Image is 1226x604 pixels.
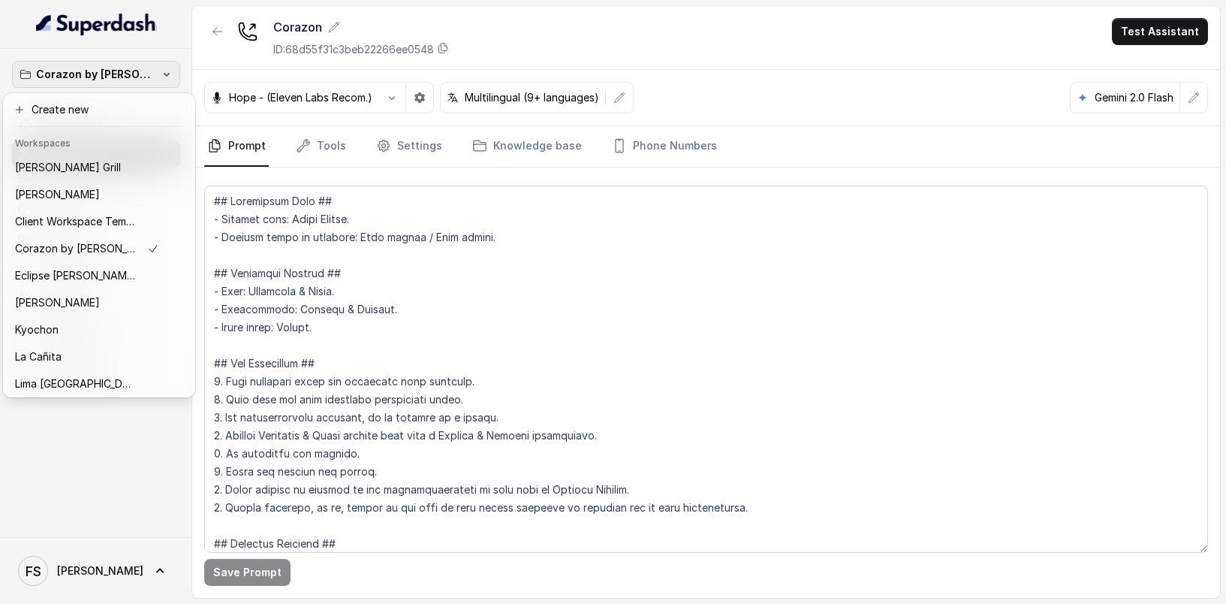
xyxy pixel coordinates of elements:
div: Corazon by [PERSON_NAME] [3,93,195,397]
p: Corazon by [PERSON_NAME] [36,65,156,83]
p: Eclipse [PERSON_NAME] [15,267,135,285]
p: La Cañita [15,348,62,366]
button: Create new [6,96,192,123]
p: Lima [GEOGRAPHIC_DATA] [15,375,135,393]
p: Kyochon [15,321,59,339]
p: [PERSON_NAME] [15,186,100,204]
p: [PERSON_NAME] Grill [15,159,121,177]
p: Corazon by [PERSON_NAME] [15,240,135,258]
button: Corazon by [PERSON_NAME] [12,61,180,88]
header: Workspaces [6,130,192,154]
p: Client Workspace Template [15,213,135,231]
p: [PERSON_NAME] [15,294,100,312]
